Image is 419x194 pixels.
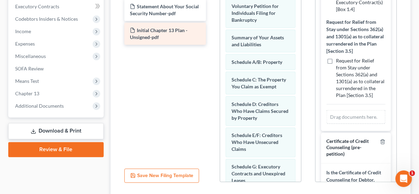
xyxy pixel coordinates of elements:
span: Additional Documents [15,103,64,109]
span: Executory Contracts [15,3,59,9]
label: Request for Relief from Stay under Sections 362(a) and 1301(a) as to collateral surrendered in th... [327,18,386,55]
span: Voluntary Petition for Individuals Filing for Bankruptcy [232,3,279,23]
span: Schedule E/F: Creditors Who Have Unsecured Claims [232,133,282,152]
span: Schedule A/B: Property [232,59,282,65]
div: Drag documents here. [327,110,386,124]
span: Means Test [15,78,39,84]
iframe: Intercom live chat [396,171,412,187]
span: Schedule G: Executory Contracts and Unexpired Leases [232,164,285,184]
a: Download & Print [8,123,104,139]
span: Statement About Your Social Security Number-pdf [130,3,199,16]
span: Schedule D: Creditors Who Have Claims Secured by Property [232,101,288,121]
span: Chapter 13 [15,90,39,96]
span: 1 [410,171,415,176]
a: Executory Contracts [10,0,104,13]
span: Miscellaneous [15,53,46,59]
a: SOFA Review [10,62,104,75]
span: Certificate of Credit Counseling (pre-petition) [327,138,369,157]
span: Summary of Your Assets and Liabilities [232,35,284,47]
button: Save New Filing Template [124,169,199,183]
span: Income [15,28,31,34]
span: Codebtors Insiders & Notices [15,16,78,22]
span: Request for Relief from Stay under Sections 362(a) and 1301(a) as to collateral surrendered in th... [336,58,385,98]
span: Initial Chapter 13 Plan - Unsigned-pdf [130,27,187,40]
label: Is the Certificate of Credit Counseling for Debtor, Joint Debtor, or Both? [327,169,386,191]
span: SOFA Review [15,66,44,71]
span: Schedule C: The Property You Claim as Exempt [232,77,286,89]
span: Expenses [15,41,35,47]
a: Review & File [8,142,104,157]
